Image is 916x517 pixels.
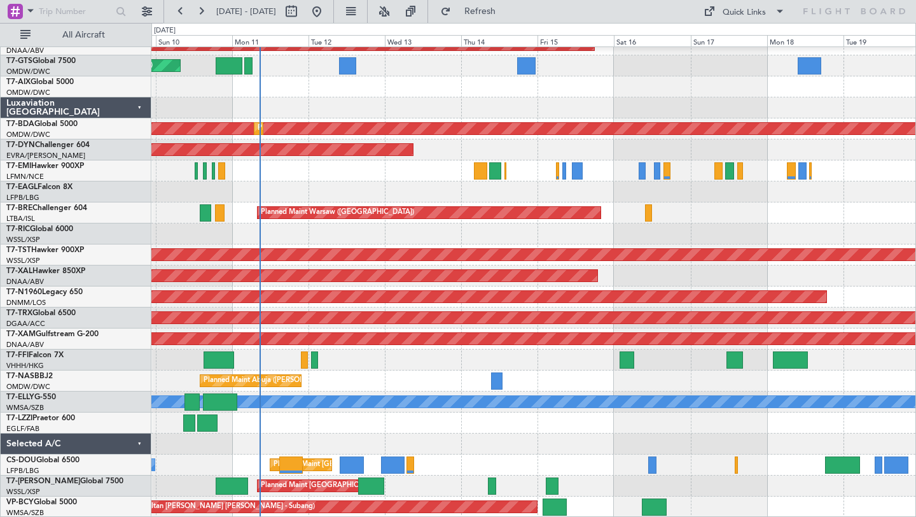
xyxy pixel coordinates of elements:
[6,67,50,76] a: OMDW/DWC
[454,7,507,16] span: Refresh
[6,57,76,65] a: T7-GTSGlobal 7500
[6,183,73,191] a: T7-EAGLFalcon 8X
[14,25,138,45] button: All Aircraft
[6,225,73,233] a: T7-RICGlobal 6000
[6,330,99,338] a: T7-XAMGulfstream G-200
[6,361,44,371] a: VHHH/HKG
[6,214,35,223] a: LTBA/ISL
[258,119,383,138] div: Planned Maint Dubai (Al Maktoum Intl)
[6,340,44,350] a: DNAA/ABV
[261,203,414,222] div: Planned Maint Warsaw ([GEOGRAPHIC_DATA])
[6,457,36,464] span: CS-DOU
[154,25,176,36] div: [DATE]
[697,1,791,22] button: Quick Links
[6,466,39,476] a: LFPB/LBG
[6,267,32,275] span: T7-XAL
[6,288,83,296] a: T7-N1960Legacy 650
[39,2,112,21] input: Trip Number
[6,78,31,86] span: T7-AIX
[6,204,32,212] span: T7-BRE
[216,6,276,17] span: [DATE] - [DATE]
[723,6,766,19] div: Quick Links
[6,499,34,506] span: VP-BCY
[156,35,232,46] div: Sun 10
[385,35,461,46] div: Wed 13
[6,499,77,506] a: VP-BCYGlobal 5000
[309,35,385,46] div: Tue 12
[6,88,50,97] a: OMDW/DWC
[538,35,614,46] div: Fri 15
[274,455,474,474] div: Planned Maint [GEOGRAPHIC_DATA] ([GEOGRAPHIC_DATA])
[6,288,42,296] span: T7-N1960
[232,35,309,46] div: Mon 11
[204,371,347,390] div: Planned Maint Abuja ([PERSON_NAME] Intl)
[6,414,32,422] span: T7-LZZI
[434,1,511,22] button: Refresh
[6,351,64,359] a: T7-FFIFalcon 7X
[33,31,134,39] span: All Aircraft
[6,478,80,485] span: T7-[PERSON_NAME]
[6,162,84,170] a: T7-EMIHawker 900XP
[6,204,87,212] a: T7-BREChallenger 604
[6,309,76,317] a: T7-TRXGlobal 6500
[261,476,461,495] div: Planned Maint [GEOGRAPHIC_DATA] ([GEOGRAPHIC_DATA])
[6,277,44,287] a: DNAA/ABV
[6,309,32,317] span: T7-TRX
[6,372,53,380] a: T7-NASBBJ2
[6,414,75,422] a: T7-LZZIPraetor 600
[6,267,85,275] a: T7-XALHawker 850XP
[6,172,44,181] a: LFMN/NCE
[6,78,74,86] a: T7-AIXGlobal 5000
[6,151,85,160] a: EVRA/[PERSON_NAME]
[6,193,39,202] a: LFPB/LBG
[6,130,50,139] a: OMDW/DWC
[6,424,39,434] a: EGLF/FAB
[6,393,34,401] span: T7-ELLY
[6,183,38,191] span: T7-EAGL
[6,403,44,413] a: WMSA/SZB
[6,256,40,266] a: WSSL/XSP
[6,162,31,170] span: T7-EMI
[6,120,34,128] span: T7-BDA
[6,319,45,329] a: DGAA/ACC
[691,35,767,46] div: Sun 17
[6,120,78,128] a: T7-BDAGlobal 5000
[6,246,84,254] a: T7-TSTHawker 900XP
[6,141,35,149] span: T7-DYN
[6,235,40,244] a: WSSL/XSP
[6,298,46,308] a: DNMM/LOS
[614,35,690,46] div: Sat 16
[461,35,538,46] div: Thu 14
[6,46,44,55] a: DNAA/ABV
[6,457,80,464] a: CS-DOUGlobal 6500
[6,330,36,338] span: T7-XAM
[6,351,29,359] span: T7-FFI
[6,393,56,401] a: T7-ELLYG-550
[6,478,123,485] a: T7-[PERSON_NAME]Global 7500
[18,497,315,516] div: Planned Maint [GEOGRAPHIC_DATA] (Sultan [PERSON_NAME] [PERSON_NAME] - Subang)
[6,487,40,497] a: WSSL/XSP
[767,35,843,46] div: Mon 18
[6,246,31,254] span: T7-TST
[6,57,32,65] span: T7-GTS
[6,141,90,149] a: T7-DYNChallenger 604
[6,372,34,380] span: T7-NAS
[6,382,50,392] a: OMDW/DWC
[6,225,30,233] span: T7-RIC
